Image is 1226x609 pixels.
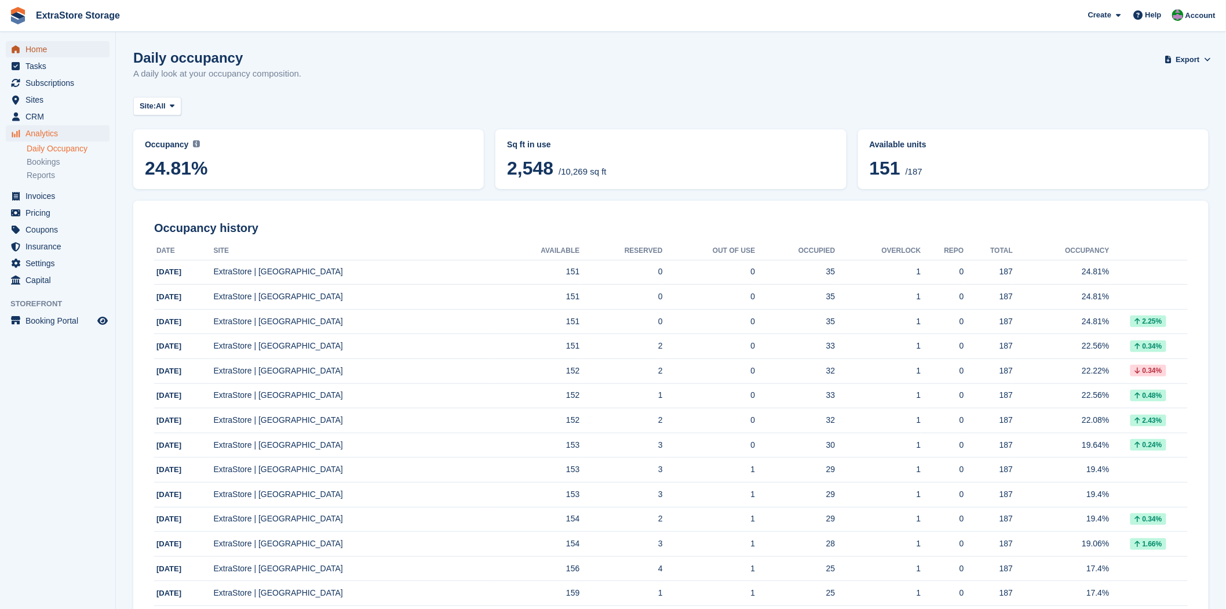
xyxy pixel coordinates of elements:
[31,6,125,25] a: ExtraStore Storage
[214,408,495,433] td: ExtraStore | [GEOGRAPHIC_DATA]
[25,92,95,108] span: Sites
[154,242,214,260] th: Date
[756,488,835,501] div: 29
[663,532,756,557] td: 1
[580,285,663,310] td: 0
[756,563,835,575] div: 25
[145,158,472,179] span: 24.81%
[214,260,495,285] td: ExtraStore | [GEOGRAPHIC_DATA]
[6,238,110,255] a: menu
[921,316,964,328] div: 0
[27,157,110,168] a: Bookings
[214,433,495,458] td: ExtraStore | [GEOGRAPHIC_DATA]
[6,108,110,125] a: menu
[214,556,495,581] td: ExtraStore | [GEOGRAPHIC_DATA]
[835,439,921,451] div: 1
[156,317,181,326] span: [DATE]
[156,490,181,499] span: [DATE]
[663,383,756,408] td: 0
[193,140,200,147] img: icon-info-grey-7440780725fd019a000dd9b08b2336e03edf1995a4989e88bcd33f0948082b44.svg
[835,513,921,525] div: 1
[921,242,964,260] th: Repo
[663,507,756,532] td: 1
[964,507,1013,532] td: 187
[6,205,110,221] a: menu
[580,507,663,532] td: 2
[1013,260,1110,285] td: 24.81%
[495,483,580,507] td: 153
[6,272,110,288] a: menu
[495,433,580,458] td: 153
[495,334,580,359] td: 151
[495,458,580,483] td: 153
[507,158,553,179] span: 2,548
[156,564,181,573] span: [DATE]
[1176,54,1200,66] span: Export
[756,439,835,451] div: 30
[663,433,756,458] td: 0
[870,140,926,149] span: Available units
[921,340,964,352] div: 0
[663,408,756,433] td: 0
[1013,359,1110,384] td: 22.22%
[214,285,495,310] td: ExtraStore | [GEOGRAPHIC_DATA]
[25,108,95,125] span: CRM
[27,143,110,154] a: Daily Occupancy
[756,538,835,550] div: 28
[1013,556,1110,581] td: 17.4%
[835,291,921,303] div: 1
[25,313,95,329] span: Booking Portal
[1013,408,1110,433] td: 22.08%
[580,383,663,408] td: 1
[1167,50,1209,69] button: Export
[154,222,1188,235] h2: Occupancy history
[1130,415,1166,426] div: 2.43%
[10,298,115,310] span: Storefront
[156,391,181,400] span: [DATE]
[964,458,1013,483] td: 187
[964,581,1013,606] td: 187
[1088,9,1111,21] span: Create
[495,408,580,433] td: 152
[25,222,95,238] span: Coupons
[580,408,663,433] td: 2
[27,170,110,181] a: Reports
[156,514,181,523] span: [DATE]
[663,285,756,310] td: 0
[756,414,835,426] div: 32
[214,507,495,532] td: ExtraStore | [GEOGRAPHIC_DATA]
[156,342,181,350] span: [DATE]
[835,242,921,260] th: Overlock
[663,242,756,260] th: Out of Use
[870,139,1197,151] abbr: Current percentage of units occupied or overlocked
[25,205,95,221] span: Pricing
[964,532,1013,557] td: 187
[214,532,495,557] td: ExtraStore | [GEOGRAPHIC_DATA]
[921,266,964,278] div: 0
[156,465,181,474] span: [DATE]
[1130,390,1166,401] div: 0.48%
[1013,483,1110,507] td: 19.4%
[156,100,166,112] span: All
[25,255,95,271] span: Settings
[9,7,27,24] img: stora-icon-8386f47178a22dfd0bd8f6a31ec36ba5ce8667c1dd55bd0f319d3a0aa187defe.svg
[6,58,110,74] a: menu
[214,383,495,408] td: ExtraStore | [GEOGRAPHIC_DATA]
[756,587,835,599] div: 25
[25,41,95,57] span: Home
[663,458,756,483] td: 1
[964,408,1013,433] td: 187
[921,291,964,303] div: 0
[25,75,95,91] span: Subscriptions
[756,365,835,377] div: 32
[663,359,756,384] td: 0
[1013,532,1110,557] td: 19.06%
[1013,309,1110,334] td: 24.81%
[214,242,495,260] th: Site
[580,242,663,260] th: Reserved
[835,316,921,328] div: 1
[1013,507,1110,532] td: 19.4%
[145,139,472,151] abbr: Current percentage of sq ft occupied
[756,389,835,401] div: 33
[921,439,964,451] div: 0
